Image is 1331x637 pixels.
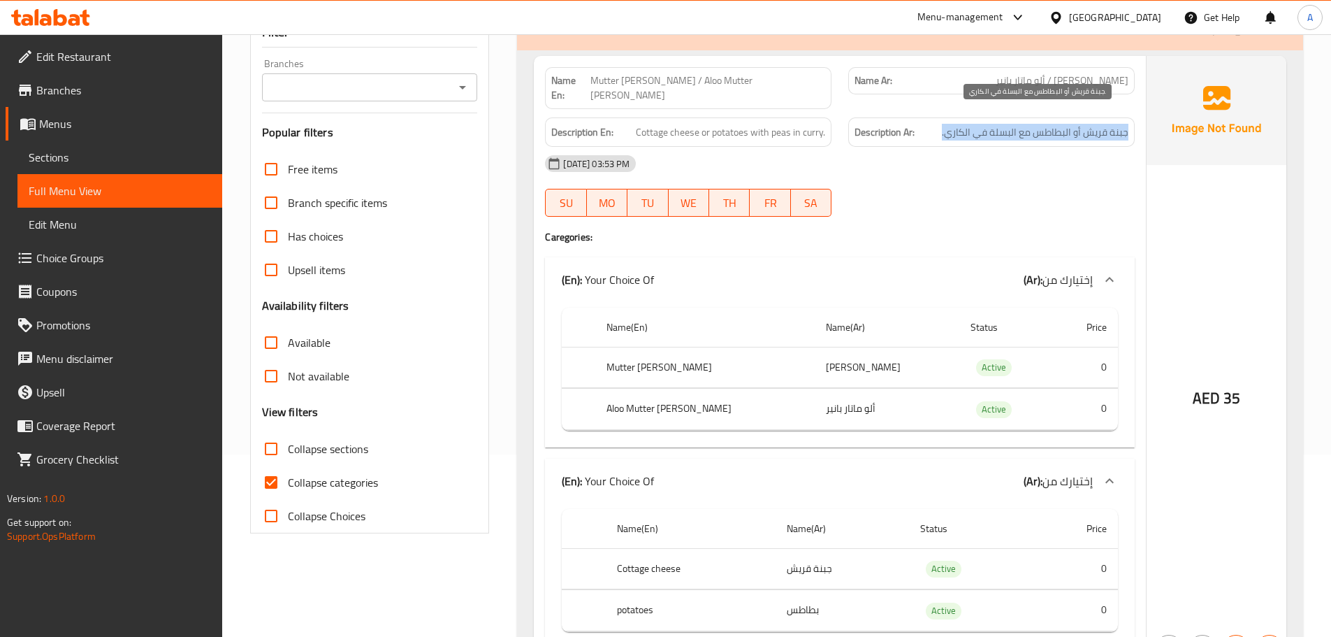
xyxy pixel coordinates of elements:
span: WE [674,193,704,213]
td: 0 [1054,347,1118,388]
h4: Caregories: [545,230,1135,244]
span: AED [1193,385,1220,412]
h3: Popular filters [262,124,478,141]
span: Branches [36,82,211,99]
span: Branch specific items [288,194,387,211]
span: Promotions [36,317,211,334]
span: جبنة قريش أو البطاطس مع البسلة في الكاري. [942,124,1128,141]
p: Your Choice Of [562,271,654,288]
a: Menu disclaimer [6,342,222,375]
span: Active [926,603,961,619]
span: Available [288,334,330,351]
td: [PERSON_NAME] [815,347,959,388]
span: Free items [288,161,337,178]
span: Has choices [288,228,343,245]
span: Coupons [36,283,211,300]
span: Get support on: [7,513,71,531]
span: Edit Menu [29,216,211,233]
th: Name(En) [595,308,815,348]
table: choices table [562,509,1118,632]
span: Full Menu View [29,182,211,199]
th: Price [1054,308,1118,348]
p: Paneer Dishes [534,20,624,36]
span: TU [633,193,662,213]
span: Grocery Checklist [36,451,211,468]
span: Not available [288,368,349,385]
b: (En): [562,269,582,290]
span: Mutter [PERSON_NAME] / Aloo Mutter [PERSON_NAME] [590,73,825,103]
b: (En): [562,471,582,492]
th: Mutter [PERSON_NAME] [595,347,815,388]
span: Menu disclaimer [36,350,211,367]
span: Active [926,561,961,577]
span: SU [551,193,581,213]
h3: Availability filters [262,298,349,314]
span: Version: [7,489,41,508]
button: WE [669,189,709,217]
span: MO [592,193,622,213]
div: (En): Your Choice Of(Ar):إختيارك من [545,257,1135,302]
div: Active [976,359,1012,376]
span: Upsell [36,384,211,401]
strong: Name En: [551,73,590,103]
td: ألو ماتار بانير [815,389,959,430]
th: Name(Ar) [776,509,909,549]
div: (En): Paneer Dishes(Ar):أطباق بانير [545,302,1135,448]
span: 35 [1223,385,1240,412]
button: SA [791,189,831,217]
div: Active [976,401,1012,418]
th: Status [959,308,1054,348]
p: Your Choice Of [562,473,654,489]
div: Menu-management [917,9,1003,26]
span: Sections [29,149,211,166]
a: Coupons [6,275,222,308]
span: Active [976,401,1012,417]
strong: Description En: [551,124,613,141]
span: A [1307,10,1313,25]
td: 0 [1034,548,1118,589]
span: TH [715,193,744,213]
table: choices table [562,308,1118,431]
span: 1.0.0 [43,489,65,508]
a: Full Menu View [17,174,222,208]
a: Edit Menu [17,208,222,241]
button: TH [709,189,750,217]
td: جبنة قريش [776,548,909,589]
strong: Name Ar: [854,73,892,88]
a: Upsell [6,375,222,409]
span: Coverage Report [36,417,211,434]
span: Menus [39,115,211,132]
button: SU [545,189,586,217]
span: إختيارك من [1042,471,1093,492]
span: Collapse categories [288,474,378,491]
a: Grocery Checklist [6,443,222,476]
a: Promotions [6,308,222,342]
div: [GEOGRAPHIC_DATA] [1069,10,1161,25]
th: Cottage cheese [606,548,775,589]
span: Collapse sections [288,441,368,457]
a: Coverage Report [6,409,222,443]
h3: View filters [262,404,319,420]
a: Choice Groups [6,241,222,275]
a: Edit Restaurant [6,40,222,73]
td: 0 [1054,389,1118,430]
span: Upsell items [288,262,345,278]
button: MO [587,189,627,217]
span: SA [797,193,826,213]
button: FR [750,189,790,217]
th: potatoes [606,590,775,631]
th: Name(Ar) [815,308,959,348]
a: Menus [6,107,222,141]
a: Branches [6,73,222,107]
span: Collapse Choices [288,508,365,524]
span: Active [976,359,1012,375]
strong: Description Ar: [854,124,915,141]
span: FR [755,193,785,213]
th: Name(En) [606,509,775,549]
span: Edit Restaurant [36,48,211,65]
span: [PERSON_NAME] / ألو ماتار بانير [996,73,1128,88]
th: Price [1034,509,1118,549]
span: [DATE] 03:53 PM [558,157,635,171]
